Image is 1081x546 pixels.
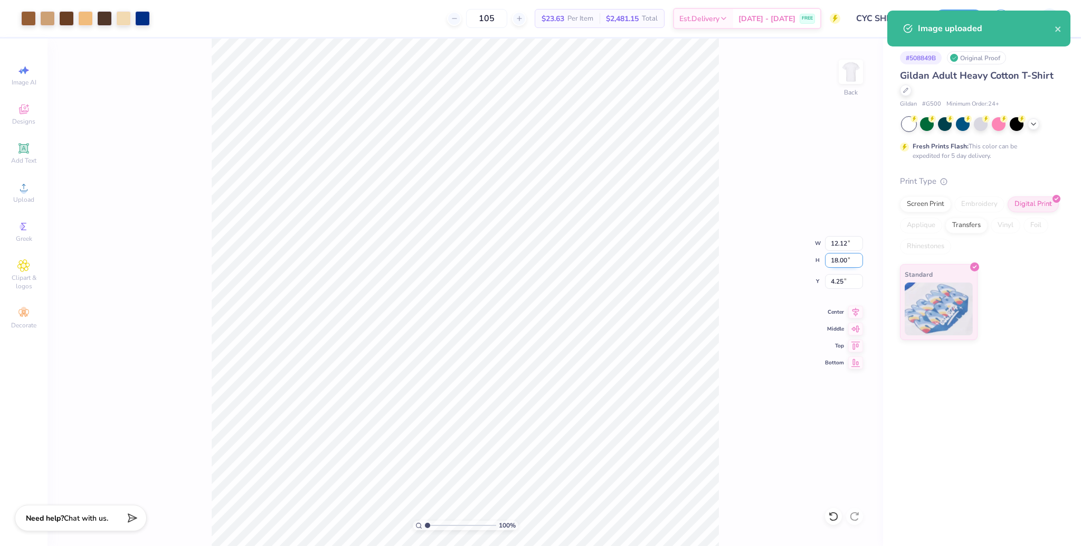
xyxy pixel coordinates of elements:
div: This color can be expedited for 5 day delivery. [913,142,1042,161]
div: Vinyl [991,218,1020,233]
span: Standard [905,269,933,280]
span: 100 % [499,521,516,530]
span: Middle [825,325,844,333]
div: Back [844,88,858,97]
span: Minimum Order: 24 + [946,100,999,109]
span: $2,481.15 [606,13,639,24]
div: Embroidery [954,196,1004,212]
span: Center [825,308,844,316]
span: Gildan Adult Heavy Cotton T-Shirt [900,69,1054,82]
span: Clipart & logos [5,274,42,290]
input: – – [466,9,507,28]
span: Total [642,13,658,24]
span: Chat with us. [64,513,108,523]
span: Greek [16,234,32,243]
strong: Need help? [26,513,64,523]
span: Per Item [567,13,593,24]
span: Upload [13,195,34,204]
span: Est. Delivery [679,13,719,24]
img: Standard [905,283,973,335]
strong: Fresh Prints Flash: [913,142,969,150]
div: # 508849B [900,51,942,64]
div: Image uploaded [918,22,1055,35]
span: FREE [802,15,813,22]
div: Transfers [945,218,988,233]
span: [DATE] - [DATE] [738,13,795,24]
div: Screen Print [900,196,951,212]
span: Bottom [825,359,844,366]
span: Top [825,342,844,350]
span: Decorate [11,321,36,330]
div: Applique [900,218,942,233]
span: Designs [12,117,35,126]
button: close [1055,22,1062,35]
span: Add Text [11,156,36,165]
img: Back [840,61,861,82]
div: Digital Print [1008,196,1059,212]
span: Gildan [900,100,917,109]
div: Rhinestones [900,239,951,255]
span: $23.63 [542,13,564,24]
input: Untitled Design [848,8,926,29]
div: Foil [1023,218,1048,233]
span: # G500 [922,100,941,109]
div: Print Type [900,175,1060,187]
span: Image AI [12,78,36,87]
div: Original Proof [947,51,1006,64]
